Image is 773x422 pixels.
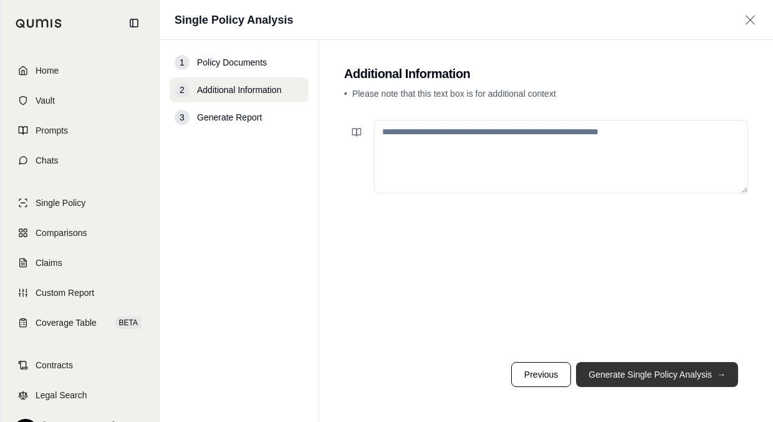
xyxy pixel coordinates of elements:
[344,65,748,82] h2: Additional Information
[175,55,190,70] div: 1
[352,89,556,99] span: Please note that this text box is for additional context
[36,257,62,269] span: Claims
[197,84,281,96] span: Additional Information
[115,316,142,329] span: BETA
[36,287,94,299] span: Custom Report
[511,362,571,387] button: Previous
[175,110,190,125] div: 3
[175,82,190,97] div: 2
[8,249,151,277] a: Claims
[8,57,151,84] a: Home
[8,351,151,379] a: Contracts
[36,154,59,167] span: Chats
[8,279,151,307] a: Custom Report
[344,89,347,99] span: •
[36,359,73,371] span: Contracts
[717,368,726,381] span: →
[197,56,267,69] span: Policy Documents
[8,189,151,217] a: Single Policy
[124,13,144,33] button: Collapse sidebar
[197,111,262,124] span: Generate Report
[36,94,55,107] span: Vault
[8,87,151,114] a: Vault
[36,389,87,401] span: Legal Search
[8,147,151,174] a: Chats
[8,381,151,409] a: Legal Search
[8,309,151,336] a: Coverage TableBETA
[8,219,151,247] a: Comparisons
[576,362,738,387] button: Generate Single Policy Analysis→
[36,124,68,137] span: Prompts
[36,316,97,329] span: Coverage Table
[175,11,293,29] h1: Single Policy Analysis
[8,117,151,144] a: Prompts
[36,197,85,209] span: Single Policy
[36,64,59,77] span: Home
[16,19,62,28] img: Qumis Logo
[36,227,87,239] span: Comparisons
